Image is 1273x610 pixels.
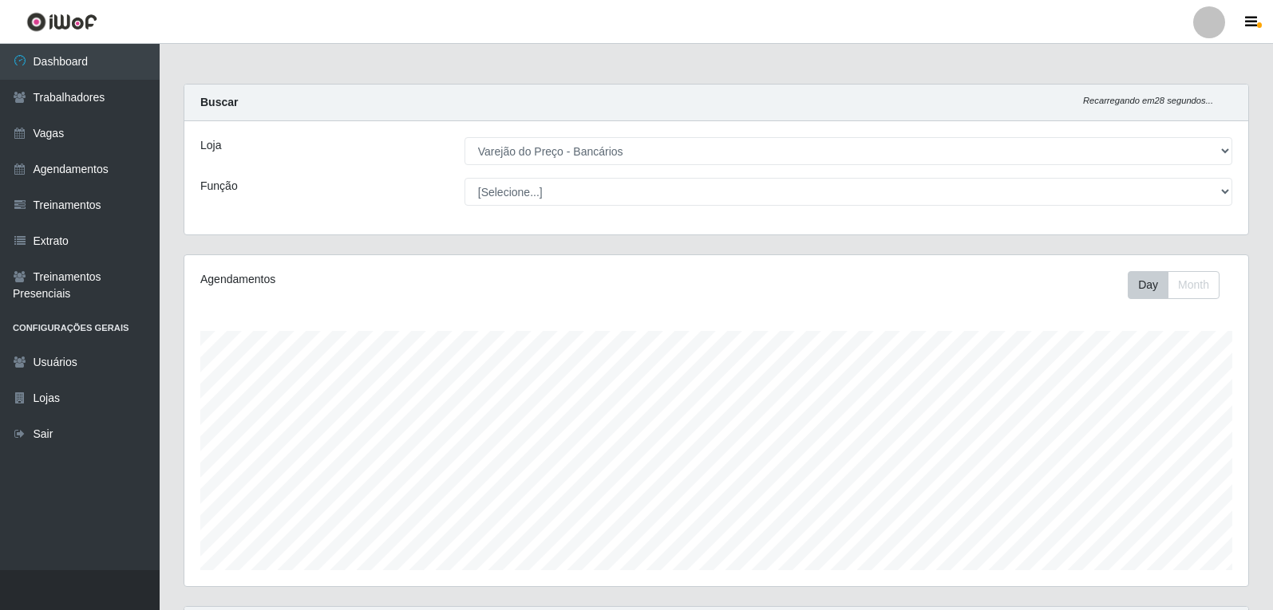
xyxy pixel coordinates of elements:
[200,271,616,288] div: Agendamentos
[1128,271,1220,299] div: First group
[1083,96,1213,105] i: Recarregando em 28 segundos...
[1128,271,1232,299] div: Toolbar with button groups
[1168,271,1220,299] button: Month
[200,96,238,108] strong: Buscar
[1128,271,1168,299] button: Day
[26,12,97,32] img: CoreUI Logo
[200,178,238,195] label: Função
[200,137,221,154] label: Loja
